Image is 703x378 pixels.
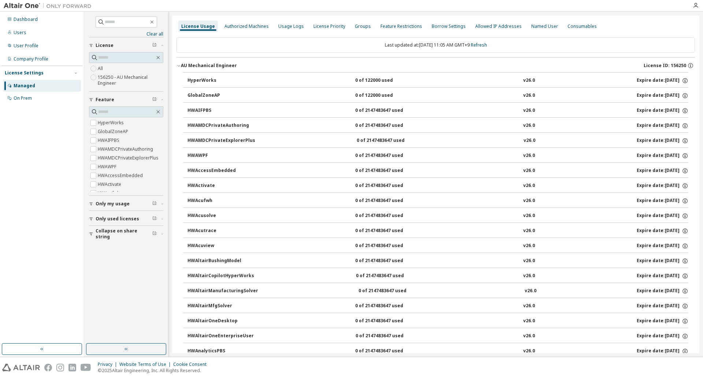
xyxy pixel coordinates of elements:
div: Website Terms of Use [119,362,173,367]
div: Dashboard [14,16,38,22]
label: 156250 - AU Mechanical Engineer [98,73,163,88]
div: v26.0 [525,288,536,294]
div: v26.0 [523,92,535,99]
button: HWAltairOneDesktop0 of 2147483647 usedv26.0Expire date:[DATE] [187,313,688,329]
button: HWAltairCopilotHyperWorks0 of 2147483647 usedv26.0Expire date:[DATE] [187,268,688,284]
div: 0 of 2147483647 used [356,273,422,279]
div: v26.0 [523,77,535,84]
div: Expire date: [DATE] [637,137,688,144]
div: Expire date: [DATE] [637,168,688,174]
div: License Usage [181,23,215,29]
div: HWAIFPBS [187,107,253,114]
div: v26.0 [523,273,535,279]
div: v26.0 [523,318,535,324]
div: Expire date: [DATE] [637,122,688,129]
div: 0 of 2147483647 used [358,288,424,294]
div: Allowed IP Addresses [475,23,522,29]
button: HWAcufwh0 of 2147483647 usedv26.0Expire date:[DATE] [187,193,688,209]
div: HWAltairOneDesktop [187,318,253,324]
div: Privacy [98,362,119,367]
button: HWAWPF0 of 2147483647 usedv26.0Expire date:[DATE] [187,148,688,164]
button: HWAMDCPrivateExplorerPlus0 of 2147483647 usedv26.0Expire date:[DATE] [187,133,688,149]
div: HWAcuview [187,243,253,249]
div: 0 of 2147483647 used [355,228,421,234]
button: HWAnalyticsPBS0 of 2147483647 usedv26.0Expire date:[DATE] [187,343,688,359]
label: HWAMDCPrivateAuthoring [98,145,155,154]
a: Clear all [89,31,163,37]
div: HyperWorks [187,77,253,84]
span: Clear filter [152,201,157,207]
div: 0 of 2147483647 used [355,213,421,219]
button: GlobalZoneAP0 of 122000 usedv26.0Expire date:[DATE] [187,88,688,104]
div: HWAWPF [187,153,253,159]
div: 0 of 122000 used [355,77,421,84]
div: v26.0 [523,333,535,340]
div: User Profile [14,43,38,49]
div: Expire date: [DATE] [637,183,688,189]
div: HWAltairManufacturingSolver [187,288,258,294]
div: GlobalZoneAP [187,92,253,99]
div: License Settings [5,70,44,76]
span: Clear filter [152,97,157,103]
div: HWAltairBushingModel [187,258,253,264]
button: HWAltairMfgSolver0 of 2147483647 usedv26.0Expire date:[DATE] [187,298,688,314]
div: Authorized Machines [224,23,269,29]
div: 0 of 2147483647 used [355,183,421,189]
label: HWAMDCPrivateExplorerPlus [98,154,160,162]
div: Groups [355,23,371,29]
button: HWAMDCPrivateAuthoring0 of 2147483647 usedv26.0Expire date:[DATE] [187,118,688,134]
div: v26.0 [523,348,535,355]
div: Expire date: [DATE] [637,228,688,234]
div: Company Profile [14,56,48,62]
div: v26.0 [523,153,535,159]
div: License Priority [313,23,345,29]
label: All [98,64,104,73]
span: Clear filter [152,231,157,237]
div: Expire date: [DATE] [637,348,688,355]
a: Refresh [471,42,487,48]
div: Expire date: [DATE] [637,77,688,84]
div: Users [14,30,26,36]
button: Only used licenses [89,211,163,227]
div: 0 of 2147483647 used [356,333,421,340]
button: HWAcuview0 of 2147483647 usedv26.0Expire date:[DATE] [187,238,688,254]
div: v26.0 [523,122,535,129]
span: License ID: 156250 [644,63,686,69]
div: Last updated at: [DATE] 11:05 AM GMT+9 [176,37,695,53]
div: HWAcufwh [187,198,253,204]
div: Expire date: [DATE] [637,107,688,114]
p: © 2025 Altair Engineering, Inc. All Rights Reserved. [98,367,211,374]
div: HWAMDCPrivateExplorerPlus [187,137,255,144]
div: v26.0 [523,183,535,189]
div: AU Mechanical Engineer [181,63,237,69]
button: HWAltairBushingModel0 of 2147483647 usedv26.0Expire date:[DATE] [187,253,688,269]
button: HWAcusolve0 of 2147483647 usedv26.0Expire date:[DATE] [187,208,688,224]
label: HWActivate [98,180,123,189]
div: v26.0 [523,168,535,174]
div: 0 of 2147483647 used [355,168,421,174]
div: v26.0 [523,303,535,309]
span: Clear filter [152,43,157,48]
img: Altair One [4,2,95,10]
div: 0 of 2147483647 used [355,303,421,309]
div: HWAMDCPrivateAuthoring [187,122,253,129]
div: Expire date: [DATE] [637,243,688,249]
div: v26.0 [523,258,535,264]
button: Collapse on share string [89,226,163,242]
img: linkedin.svg [68,364,76,371]
div: v26.0 [523,198,535,204]
span: Clear filter [152,216,157,222]
label: HyperWorks [98,118,125,127]
div: 0 of 122000 used [355,92,421,99]
button: HWAltairOneEnterpriseUser0 of 2147483647 usedv26.0Expire date:[DATE] [187,328,688,344]
div: Managed [14,83,35,89]
button: HWActivate0 of 2147483647 usedv26.0Expire date:[DATE] [187,178,688,194]
div: Expire date: [DATE] [637,92,688,99]
div: HWAltairOneEnterpriseUser [187,333,254,340]
div: Usage Logs [278,23,304,29]
div: 0 of 2147483647 used [357,137,423,144]
span: Only used licenses [96,216,139,222]
div: 0 of 2147483647 used [355,243,421,249]
button: HWAcutrace0 of 2147483647 usedv26.0Expire date:[DATE] [187,223,688,239]
div: Expire date: [DATE] [637,153,688,159]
